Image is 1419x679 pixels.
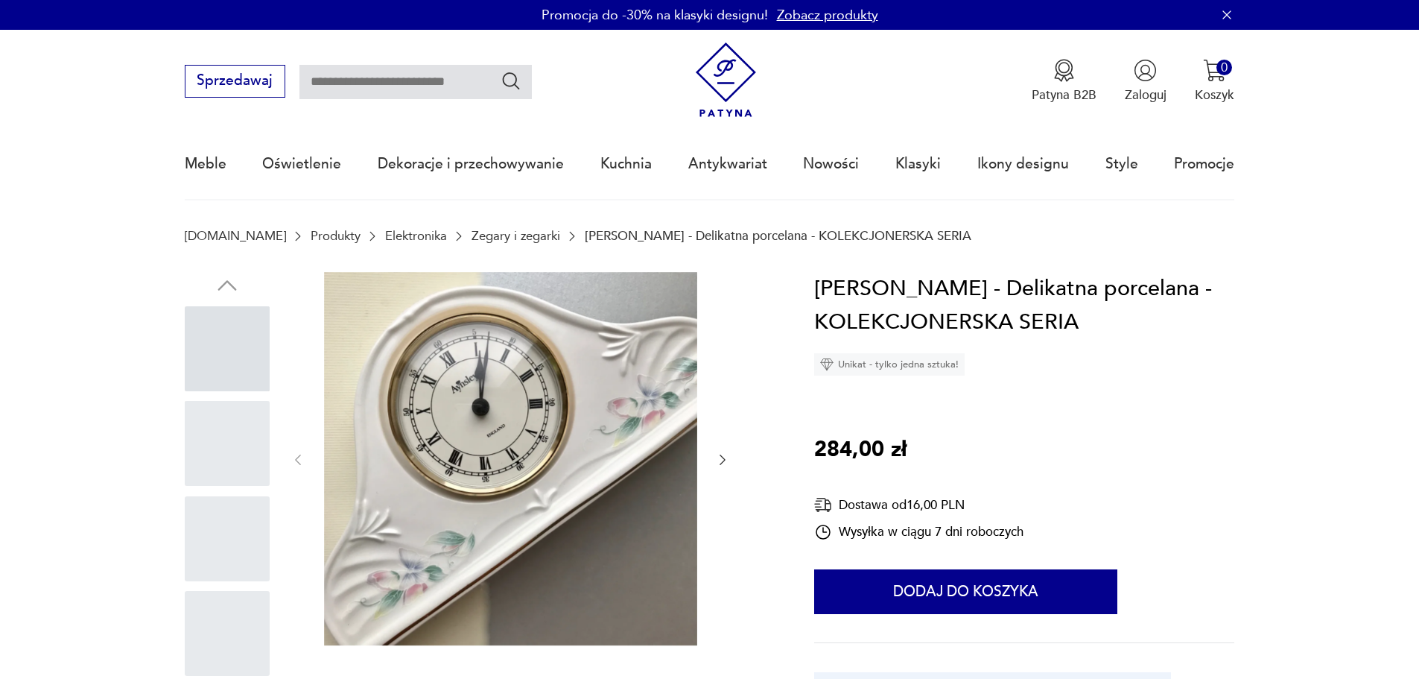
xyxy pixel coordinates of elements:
button: 0Koszyk [1195,59,1234,104]
div: Unikat - tylko jedna sztuka! [814,353,965,376]
div: Dostawa od 16,00 PLN [814,496,1023,514]
p: [PERSON_NAME] - Delikatna porcelana - KOLEKCJONERSKA SERIA [585,229,971,243]
a: Meble [185,130,226,198]
a: Ikony designu [977,130,1069,198]
a: Kuchnia [600,130,652,198]
h1: [PERSON_NAME] - Delikatna porcelana - KOLEKCJONERSKA SERIA [814,272,1234,340]
img: Ikona medalu [1053,59,1076,82]
div: Wysyłka w ciągu 7 dni roboczych [814,523,1023,541]
button: Sprzedawaj [185,65,285,98]
a: Style [1105,130,1138,198]
img: Ikona koszyka [1203,59,1226,82]
a: Nowości [803,130,859,198]
a: Promocje [1174,130,1234,198]
p: Patyna B2B [1032,86,1096,104]
p: Promocja do -30% na klasyki designu! [542,6,768,25]
a: Sprzedawaj [185,76,285,88]
div: 0 [1216,60,1232,75]
img: Ikona dostawy [814,496,832,514]
button: Zaloguj [1125,59,1166,104]
img: Zdjęcie produktu AYNSLEY SWEETHEART - Zegar - Delikatna porcelana - KOLEKCJONERSKA SERIA [324,272,697,645]
img: Ikona diamentu [820,358,834,371]
a: Zegary i zegarki [472,229,560,243]
button: Szukaj [501,70,522,92]
a: Oświetlenie [262,130,341,198]
p: 284,00 zł [814,433,907,467]
a: Ikona medaluPatyna B2B [1032,59,1096,104]
button: Dodaj do koszyka [814,569,1117,614]
p: Zaloguj [1125,86,1166,104]
button: Patyna B2B [1032,59,1096,104]
a: Zobacz produkty [777,6,878,25]
img: Ikonka użytkownika [1134,59,1157,82]
a: [DOMAIN_NAME] [185,229,286,243]
a: Dekoracje i przechowywanie [378,130,564,198]
img: Patyna - sklep z meblami i dekoracjami vintage [688,42,764,118]
a: Klasyki [895,130,941,198]
a: Antykwariat [688,130,767,198]
p: Koszyk [1195,86,1234,104]
a: Produkty [311,229,361,243]
a: Elektronika [385,229,447,243]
